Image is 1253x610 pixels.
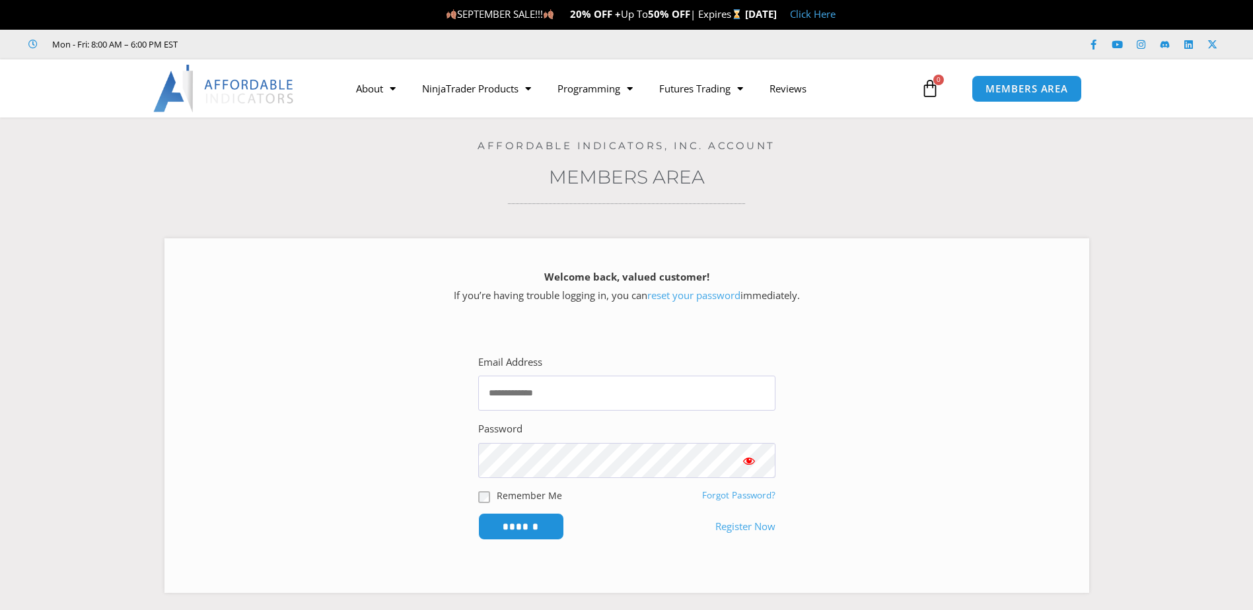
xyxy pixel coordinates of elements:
[985,84,1068,94] span: MEMBERS AREA
[648,7,690,20] strong: 50% OFF
[544,9,554,19] img: 🍂
[745,7,777,20] strong: [DATE]
[715,518,775,536] a: Register Now
[549,166,705,188] a: Members Area
[646,73,756,104] a: Futures Trading
[188,268,1066,305] p: If you’re having trouble logging in, you can immediately.
[972,75,1082,102] a: MEMBERS AREA
[570,7,621,20] strong: 20% OFF +
[446,7,745,20] span: SEPTEMBER SALE!!! Up To | Expires
[447,9,456,19] img: 🍂
[544,270,709,283] strong: Welcome back, valued customer!
[478,420,522,438] label: Password
[478,139,775,152] a: Affordable Indicators, Inc. Account
[933,75,944,85] span: 0
[544,73,646,104] a: Programming
[478,353,542,372] label: Email Address
[49,36,178,52] span: Mon - Fri: 8:00 AM – 6:00 PM EST
[343,73,409,104] a: About
[901,69,959,108] a: 0
[497,489,562,502] label: Remember Me
[732,9,742,19] img: ⌛
[343,73,917,104] nav: Menu
[647,288,740,302] a: reset your password
[702,489,775,501] a: Forgot Password?
[790,7,836,20] a: Click Here
[153,65,295,112] img: LogoAI | Affordable Indicators – NinjaTrader
[723,443,775,478] button: Show password
[756,73,820,104] a: Reviews
[196,38,394,51] iframe: Customer reviews powered by Trustpilot
[409,73,544,104] a: NinjaTrader Products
